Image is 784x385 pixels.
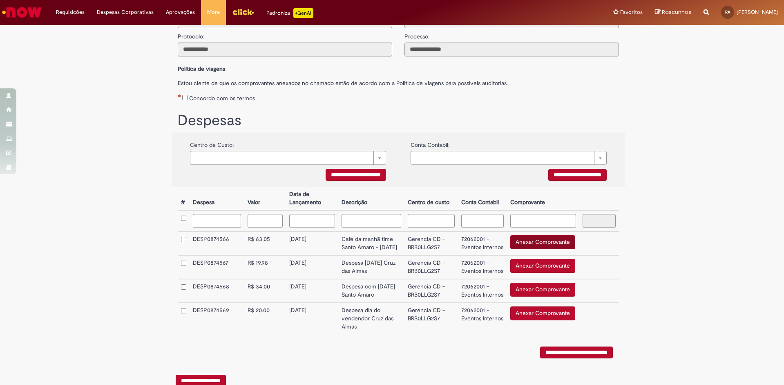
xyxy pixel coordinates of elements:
td: R$ 63.05 [244,232,286,255]
span: Aprovações [166,8,195,16]
span: Requisições [56,8,85,16]
a: Limpar campo {0} [411,151,607,165]
td: Despesa dia do vendendor Cruz das Almas [338,303,404,334]
td: [DATE] [286,232,338,255]
a: Limpar campo {0} [190,151,386,165]
td: R$ 20.00 [244,303,286,334]
label: Centro de Custo: [190,137,234,149]
label: Estou ciente de que os comprovantes anexados no chamado estão de acordo com a Politica de viagens... [178,75,619,87]
td: Gerencia CD - BRB0LLG2S7 [404,279,458,303]
button: Anexar Comprovante [510,259,575,273]
td: [DATE] [286,303,338,334]
td: DESP0874566 [190,232,245,255]
td: Café da manhã time Santo Amaro - [DATE] [338,232,404,255]
td: Gerencia CD - BRB0LLG2S7 [404,255,458,279]
td: Anexar Comprovante [507,255,580,279]
button: Anexar Comprovante [510,306,575,320]
span: [PERSON_NAME] [737,9,778,16]
td: 72062001 - Eventos Internos [458,303,507,334]
span: More [207,8,220,16]
img: click_logo_yellow_360x200.png [232,6,254,18]
span: Favoritos [620,8,643,16]
th: Valor [244,187,286,210]
td: DESP0874568 [190,279,245,303]
img: ServiceNow [1,4,43,20]
th: Despesa [190,187,245,210]
td: 72062001 - Eventos Internos [458,279,507,303]
td: [DATE] [286,255,338,279]
td: [DATE] [286,279,338,303]
label: Processo: [404,28,429,41]
td: DESP0874567 [190,255,245,279]
td: DESP0874569 [190,303,245,334]
td: Gerencia CD - BRB0LLG2S7 [404,232,458,255]
th: Descrição [338,187,404,210]
th: # [178,187,190,210]
span: RA [725,9,730,15]
span: Despesas Corporativas [97,8,154,16]
td: Anexar Comprovante [507,232,580,255]
button: Anexar Comprovante [510,235,575,249]
td: Anexar Comprovante [507,279,580,303]
label: Protocolo: [178,28,204,41]
b: Política de viagens [178,65,225,72]
label: Conta Contabil: [411,137,449,149]
th: Conta Contabil [458,187,507,210]
td: Despesa [DATE] Cruz das Almas [338,255,404,279]
p: +GenAi [293,8,313,18]
td: Anexar Comprovante [507,303,580,334]
td: 72062001 - Eventos Internos [458,232,507,255]
td: Gerencia CD - BRB0LLG2S7 [404,303,458,334]
span: Rascunhos [662,8,691,16]
div: Padroniza [266,8,313,18]
a: Rascunhos [655,9,691,16]
label: Concordo com os termos [189,94,255,102]
td: Despesa com [DATE] Santo Amaro [338,279,404,303]
td: 72062001 - Eventos Internos [458,255,507,279]
th: Data de Lançamento [286,187,338,210]
td: R$ 34.00 [244,279,286,303]
th: Centro de custo [404,187,458,210]
h1: Despesas [178,113,619,129]
button: Anexar Comprovante [510,283,575,297]
td: R$ 19.98 [244,255,286,279]
th: Comprovante [507,187,580,210]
